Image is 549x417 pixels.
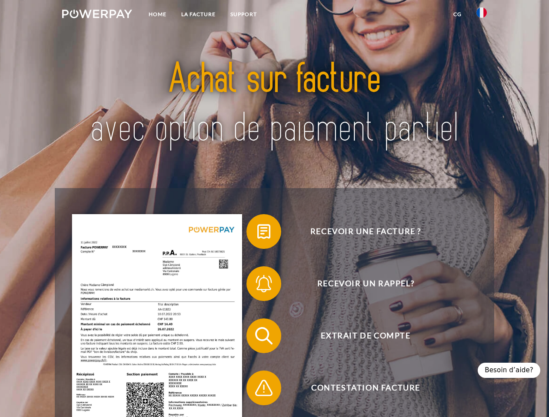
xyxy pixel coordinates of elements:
img: qb_bill.svg [253,221,275,242]
img: fr [476,7,487,18]
span: Contestation Facture [259,371,472,405]
img: logo-powerpay-white.svg [62,10,132,18]
img: title-powerpay_fr.svg [83,42,466,166]
span: Extrait de compte [259,318,472,353]
a: Support [223,7,264,22]
span: Recevoir une facture ? [259,214,472,249]
img: qb_search.svg [253,325,275,347]
button: Extrait de compte [246,318,472,353]
button: Recevoir un rappel? [246,266,472,301]
a: CG [446,7,469,22]
a: LA FACTURE [174,7,223,22]
img: qb_warning.svg [253,377,275,399]
a: Home [141,7,174,22]
div: Besoin d’aide? [478,363,540,378]
button: Contestation Facture [246,371,472,405]
img: qb_bell.svg [253,273,275,295]
span: Recevoir un rappel? [259,266,472,301]
button: Recevoir une facture ? [246,214,472,249]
